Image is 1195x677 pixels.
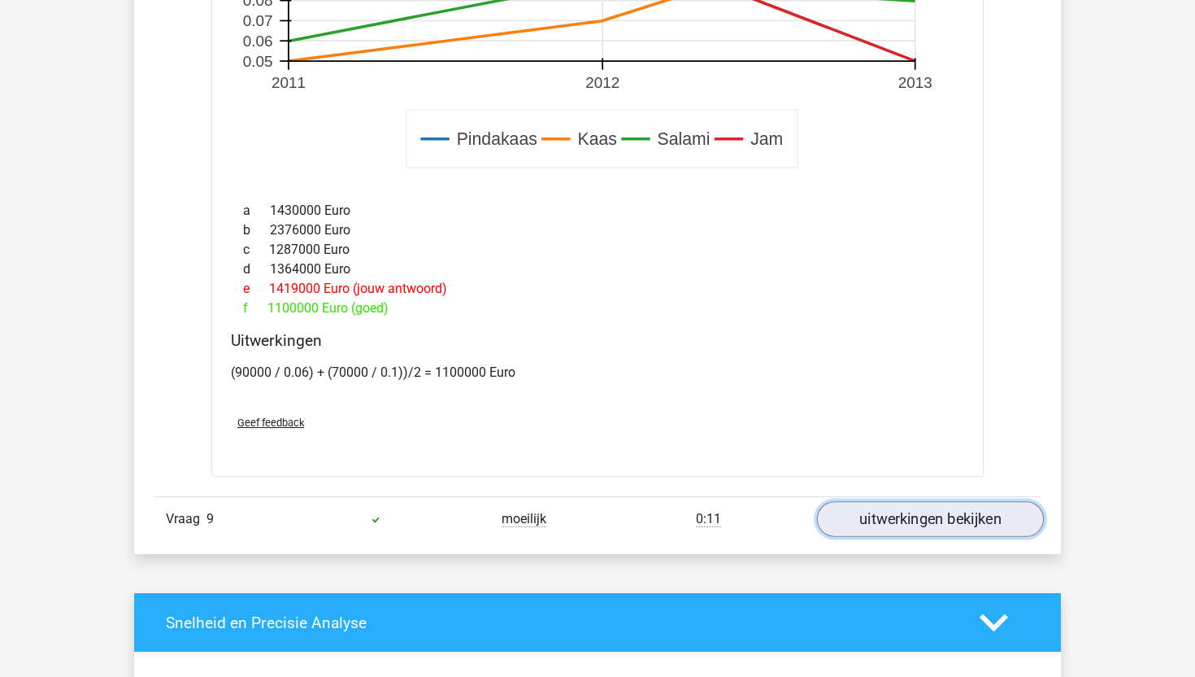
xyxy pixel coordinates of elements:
[231,279,964,299] div: 1419000 Euro (jouw antwoord)
[206,511,214,526] span: 9
[231,331,964,350] h4: Uitwerkingen
[231,240,964,260] div: 1287000 Euro
[502,511,546,527] span: moeilijk
[585,74,619,91] text: 2012
[750,129,783,149] text: Jam
[231,363,964,382] p: (90000 / 0.06) + (70000 / 0.1))/2 = 1100000 Euro
[243,279,269,299] span: e
[243,299,267,318] span: f
[817,501,1044,537] a: uitwerkingen bekijken
[231,260,964,279] div: 1364000 Euro
[231,221,964,240] div: 2376000 Euro
[578,129,617,149] text: Kaas
[658,129,710,149] text: Salami
[272,74,306,91] text: 2011
[231,201,964,221] div: 1430000 Euro
[243,240,269,260] span: c
[696,511,721,527] span: 0:11
[166,614,955,632] h4: Snelheid en Precisie Analyse
[243,52,273,69] text: 0.05
[457,129,537,149] text: Pindakaas
[166,509,206,529] span: Vraag
[243,201,270,221] span: a
[243,221,270,240] span: b
[243,12,273,29] text: 0.07
[243,33,273,50] text: 0.06
[898,74,932,91] text: 2013
[237,417,304,429] span: Geef feedback
[243,260,270,279] span: d
[231,299,964,318] div: 1100000 Euro (goed)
